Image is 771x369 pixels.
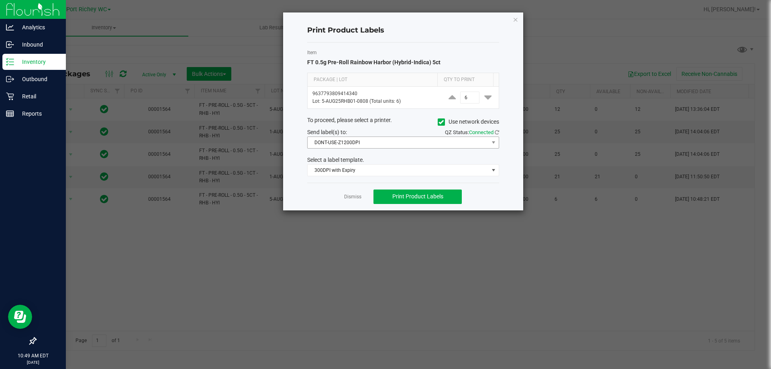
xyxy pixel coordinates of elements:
label: Use network devices [438,118,499,126]
h4: Print Product Labels [307,25,499,36]
inline-svg: Retail [6,92,14,100]
p: Lot: 5-AUG25RHB01-0808 (Total units: 6) [312,98,436,105]
span: Send label(s) to: [307,129,347,135]
button: Print Product Labels [373,190,462,204]
inline-svg: Reports [6,110,14,118]
span: Print Product Labels [392,193,443,200]
th: Qty to Print [437,73,493,87]
p: Reports [14,109,62,118]
p: Outbound [14,74,62,84]
inline-svg: Inventory [6,58,14,66]
p: Inventory [14,57,62,67]
span: FT 0.5g Pre-Roll Rainbow Harbor (Hybrid-Indica) 5ct [307,59,441,65]
inline-svg: Outbound [6,75,14,83]
inline-svg: Inbound [6,41,14,49]
label: Item [307,49,499,56]
th: Package | Lot [308,73,437,87]
p: Retail [14,92,62,101]
span: DONT-USE-Z1200DPI [308,137,489,148]
span: Connected [469,129,494,135]
div: Select a label template. [301,156,505,164]
p: Analytics [14,22,62,32]
p: [DATE] [4,359,62,365]
a: Dismiss [344,194,361,200]
p: Inbound [14,40,62,49]
p: 10:49 AM EDT [4,352,62,359]
div: To proceed, please select a printer. [301,116,505,128]
span: 300DPI with Expiry [308,165,489,176]
span: QZ Status: [445,129,499,135]
p: 9637793809414340 [312,90,436,98]
iframe: Resource center [8,305,32,329]
inline-svg: Analytics [6,23,14,31]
